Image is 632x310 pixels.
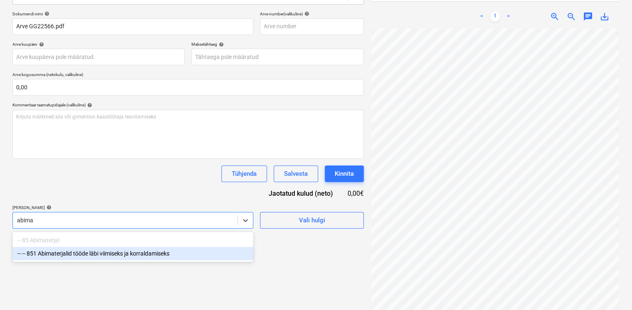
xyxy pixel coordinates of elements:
input: Arve kuupäeva pole määratud. [12,49,185,65]
div: Jaotatud kulud (neto) [256,189,346,198]
button: Salvesta [274,165,318,182]
input: Arve kogusumma (netokulu, valikuline) [12,79,364,96]
button: Kinnita [325,165,364,182]
a: Previous page [477,12,487,22]
div: Kommentaar raamatupidajale (valikuline) [12,102,364,108]
span: help [86,103,92,108]
div: Tühjenda [232,168,257,179]
span: help [303,11,309,16]
div: -- 85 Abimaterjal [12,234,253,247]
div: -- -- 851 Abimaterjalid tööde läbi viimiseks ja korraldamiseks [12,247,253,260]
div: Dokumendi nimi [12,11,253,17]
span: zoom_out [566,12,576,22]
div: Arve number (valikuline) [260,11,364,17]
div: Kinnita [335,168,354,179]
a: Next page [503,12,513,22]
span: chat [583,12,593,22]
input: Dokumendi nimi [12,18,253,35]
input: Arve number [260,18,364,35]
button: Vali hulgi [260,212,364,229]
span: help [43,11,49,16]
span: help [217,42,224,47]
div: Arve kuupäev [12,42,185,47]
input: Tähtaega pole määratud [191,49,364,65]
div: Maksetähtaeg [191,42,364,47]
div: 0,00€ [346,189,364,198]
span: zoom_in [550,12,560,22]
span: help [37,42,44,47]
button: Tühjenda [221,165,267,182]
a: Page 1 is your current page [490,12,500,22]
span: help [45,205,51,210]
div: [PERSON_NAME] [12,205,253,210]
p: Arve kogusumma (netokulu, valikuline) [12,72,364,79]
span: save_alt [600,12,610,22]
div: Salvesta [284,168,308,179]
div: Vali hulgi [299,215,325,226]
